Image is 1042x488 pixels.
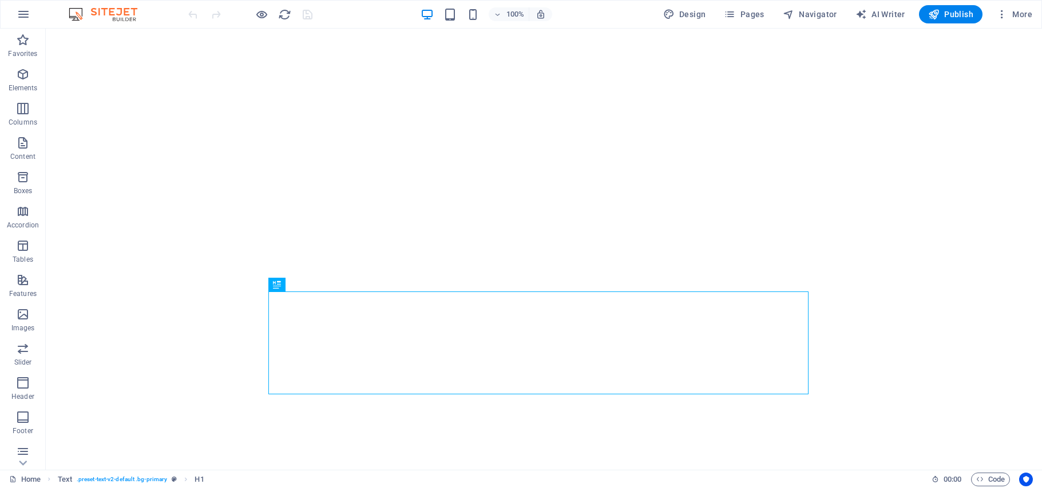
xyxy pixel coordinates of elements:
span: . preset-text-v2-default .bg-primary [77,473,167,486]
span: Click to select. Double-click to edit [58,473,72,486]
button: Usercentrics [1019,473,1033,486]
span: AI Writer [855,9,905,20]
a: Click to cancel selection. Double-click to open Pages [9,473,41,486]
span: More [996,9,1032,20]
button: Pages [719,5,768,23]
nav: breadcrumb [58,473,204,486]
button: 100% [489,7,529,21]
p: Features [9,289,37,298]
span: Publish [928,9,973,20]
button: AI Writer [851,5,910,23]
span: : [952,475,953,483]
p: Tables [13,255,33,264]
span: 00 00 [944,473,961,486]
button: More [992,5,1037,23]
p: Boxes [14,186,33,195]
span: Navigator [783,9,837,20]
button: reload [278,7,291,21]
span: Pages [724,9,764,20]
p: Favorites [8,49,37,58]
p: Content [10,152,35,161]
p: Images [11,323,35,333]
span: Design [663,9,706,20]
button: Publish [919,5,982,23]
p: Footer [13,426,33,435]
span: Code [976,473,1005,486]
button: Click here to leave preview mode and continue editing [255,7,268,21]
span: Click to select. Double-click to edit [195,473,204,486]
p: Slider [14,358,32,367]
h6: 100% [506,7,524,21]
button: Navigator [778,5,842,23]
p: Accordion [7,221,39,230]
i: Reload page [278,8,291,21]
h6: Session time [932,473,962,486]
button: Design [659,5,711,23]
img: Editor Logo [66,7,152,21]
i: This element is a customizable preset [172,476,177,482]
button: Code [971,473,1010,486]
i: On resize automatically adjust zoom level to fit chosen device. [536,9,546,19]
div: Design (Ctrl+Alt+Y) [659,5,711,23]
p: Elements [9,83,38,93]
p: Header [11,392,34,401]
p: Columns [9,118,37,127]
